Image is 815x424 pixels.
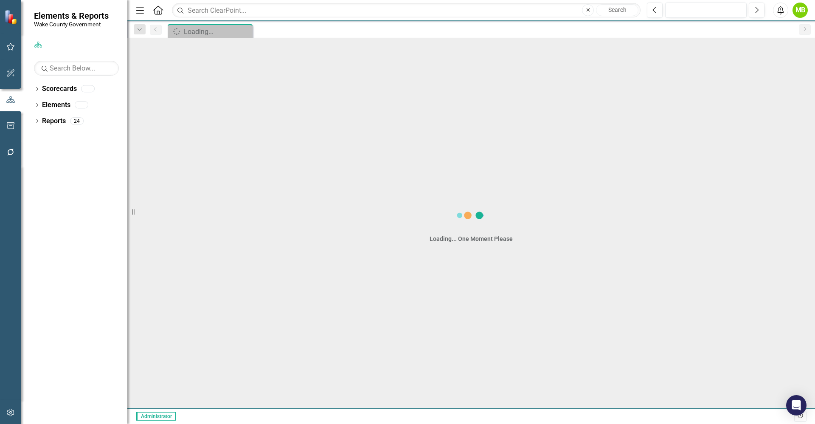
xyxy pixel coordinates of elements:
[184,26,250,37] div: Loading...
[34,21,109,28] small: Wake County Government
[136,412,176,421] span: Administrator
[172,3,641,18] input: Search ClearPoint...
[793,3,808,18] button: MB
[786,395,807,416] div: Open Intercom Messenger
[608,6,627,13] span: Search
[42,100,70,110] a: Elements
[4,10,19,25] img: ClearPoint Strategy
[42,84,77,94] a: Scorecards
[430,235,513,243] div: Loading... One Moment Please
[70,117,84,124] div: 24
[596,4,638,16] button: Search
[34,11,109,21] span: Elements & Reports
[42,116,66,126] a: Reports
[34,61,119,76] input: Search Below...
